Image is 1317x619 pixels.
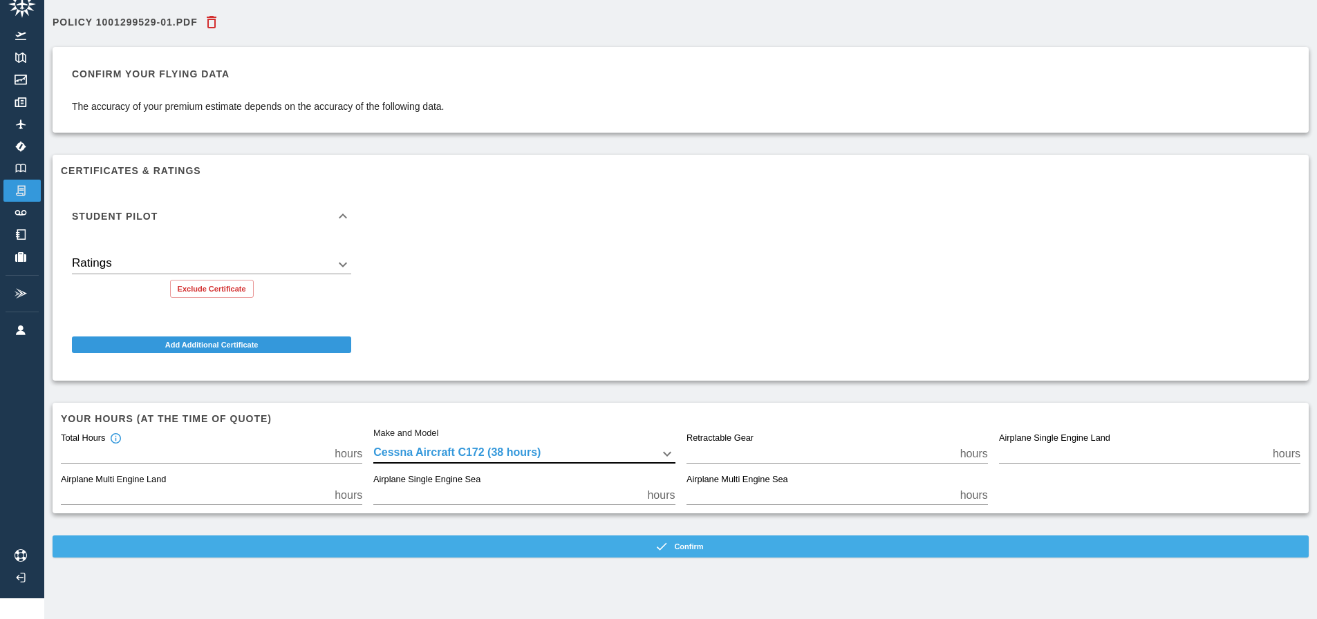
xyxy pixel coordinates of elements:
[1273,446,1300,462] p: hours
[335,446,362,462] p: hours
[61,163,1300,178] h6: Certificates & Ratings
[72,336,351,353] button: Add Additional Certificate
[999,432,1110,445] label: Airplane Single Engine Land
[109,432,122,445] svg: Total hours in fixed-wing aircraft
[686,432,754,445] label: Retractable Gear
[53,17,198,27] h6: Policy 1001299529-01.pdf
[373,427,438,439] label: Make and Model
[170,280,254,298] button: Exclude Certificate
[72,99,445,113] p: The accuracy of your premium estimate depends on the accuracy of the following data.
[960,446,988,462] p: hours
[61,238,362,309] div: Student Pilot
[61,194,362,238] div: Student Pilot
[61,432,122,445] div: Total Hours
[72,66,445,82] h6: Confirm your flying data
[61,474,166,486] label: Airplane Multi Engine Land
[53,535,1309,558] button: Confirm
[373,474,480,486] label: Airplane Single Engine Sea
[335,487,362,504] p: hours
[61,411,1300,426] h6: Your hours (at the time of quote)
[647,487,675,504] p: hours
[686,474,788,486] label: Airplane Multi Engine Sea
[373,444,675,464] div: Cessna Aircraft C172 (38 hours)
[72,211,158,221] h6: Student Pilot
[960,487,988,504] p: hours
